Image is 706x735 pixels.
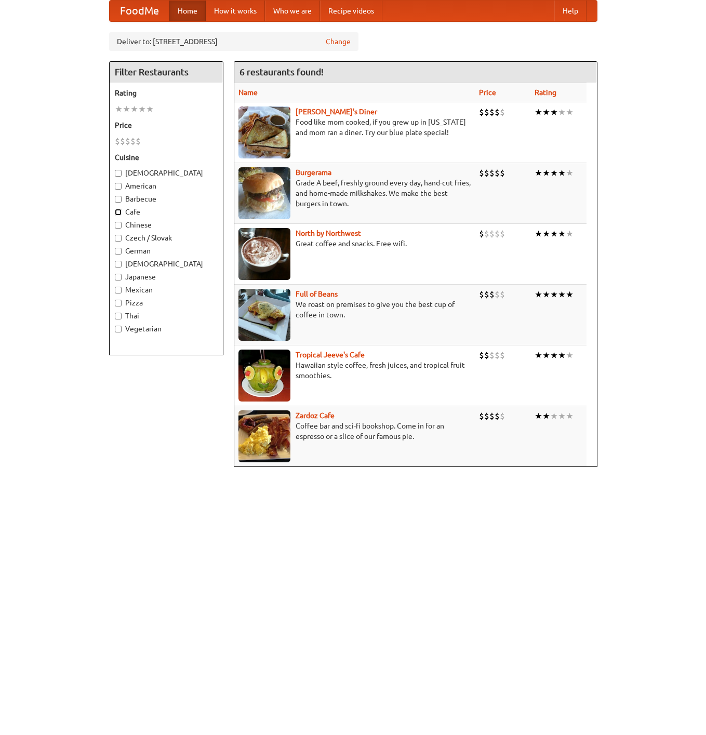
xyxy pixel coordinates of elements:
[123,103,130,115] li: ★
[558,350,566,361] li: ★
[554,1,587,21] a: Help
[238,167,290,219] img: burgerama.jpg
[296,411,335,420] a: Zardoz Cafe
[238,421,471,442] p: Coffee bar and sci-fi bookshop. Come in for an espresso or a slice of our famous pie.
[238,289,290,341] img: beans.jpg
[110,1,169,21] a: FoodMe
[535,167,542,179] li: ★
[558,410,566,422] li: ★
[109,32,358,51] div: Deliver to: [STREET_ADDRESS]
[115,207,218,217] label: Cafe
[238,228,290,280] img: north.jpg
[542,289,550,300] li: ★
[500,350,505,361] li: $
[479,106,484,118] li: $
[535,410,542,422] li: ★
[566,410,574,422] li: ★
[542,350,550,361] li: ★
[296,229,361,237] a: North by Northwest
[566,167,574,179] li: ★
[484,228,489,239] li: $
[495,410,500,422] li: $
[238,410,290,462] img: zardoz.jpg
[479,228,484,239] li: $
[115,287,122,293] input: Mexican
[115,120,218,130] h5: Price
[566,350,574,361] li: ★
[130,136,136,147] li: $
[542,106,550,118] li: ★
[566,289,574,300] li: ★
[489,106,495,118] li: $
[120,136,125,147] li: $
[489,410,495,422] li: $
[495,106,500,118] li: $
[115,168,218,178] label: [DEMOGRAPHIC_DATA]
[238,88,258,97] a: Name
[558,167,566,179] li: ★
[238,299,471,320] p: We roast on premises to give you the best cup of coffee in town.
[566,228,574,239] li: ★
[206,1,265,21] a: How it works
[566,106,574,118] li: ★
[479,410,484,422] li: $
[558,106,566,118] li: ★
[115,222,122,229] input: Chinese
[535,289,542,300] li: ★
[239,67,324,77] ng-pluralize: 6 restaurants found!
[542,410,550,422] li: ★
[238,178,471,209] p: Grade A beef, freshly ground every day, hand-cut fries, and home-made milkshakes. We make the bes...
[558,228,566,239] li: ★
[115,209,122,216] input: Cafe
[115,233,218,243] label: Czech / Slovak
[146,103,154,115] li: ★
[550,167,558,179] li: ★
[238,238,471,249] p: Great coffee and snacks. Free wifi.
[500,106,505,118] li: $
[238,360,471,381] p: Hawaiian style coffee, fresh juices, and tropical fruit smoothies.
[479,167,484,179] li: $
[296,168,331,177] a: Burgerama
[296,351,365,359] a: Tropical Jeeve's Cafe
[484,410,489,422] li: $
[238,106,290,158] img: sallys.jpg
[296,290,338,298] b: Full of Beans
[125,136,130,147] li: $
[296,108,377,116] b: [PERSON_NAME]'s Diner
[136,136,141,147] li: $
[500,228,505,239] li: $
[542,167,550,179] li: ★
[489,289,495,300] li: $
[495,350,500,361] li: $
[500,410,505,422] li: $
[115,248,122,255] input: German
[115,261,122,268] input: [DEMOGRAPHIC_DATA]
[169,1,206,21] a: Home
[115,313,122,319] input: Thai
[326,36,351,47] a: Change
[535,88,556,97] a: Rating
[130,103,138,115] li: ★
[500,289,505,300] li: $
[484,167,489,179] li: $
[115,300,122,306] input: Pizza
[535,228,542,239] li: ★
[479,88,496,97] a: Price
[320,1,382,21] a: Recipe videos
[115,183,122,190] input: American
[115,311,218,321] label: Thai
[115,220,218,230] label: Chinese
[489,228,495,239] li: $
[115,103,123,115] li: ★
[115,298,218,308] label: Pizza
[238,350,290,402] img: jeeves.jpg
[115,259,218,269] label: [DEMOGRAPHIC_DATA]
[138,103,146,115] li: ★
[550,289,558,300] li: ★
[495,167,500,179] li: $
[550,106,558,118] li: ★
[115,235,122,242] input: Czech / Slovak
